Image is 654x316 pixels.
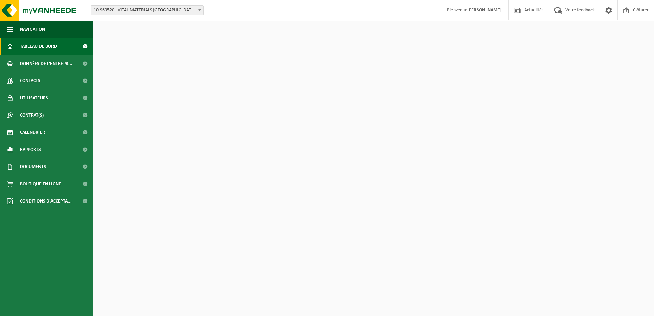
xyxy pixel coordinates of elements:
span: Contrat(s) [20,107,44,124]
span: Calendrier [20,124,45,141]
span: Tableau de bord [20,38,57,55]
strong: [PERSON_NAME] [467,8,502,13]
span: Documents [20,158,46,175]
span: Utilisateurs [20,89,48,107]
span: Navigation [20,21,45,38]
span: Données de l'entrepr... [20,55,72,72]
span: 10-960520 - VITAL MATERIALS BELGIUM S.A. - TILLY [91,6,203,15]
span: Conditions d'accepta... [20,193,72,210]
span: Boutique en ligne [20,175,61,193]
span: 10-960520 - VITAL MATERIALS BELGIUM S.A. - TILLY [91,5,204,15]
span: Contacts [20,72,41,89]
span: Rapports [20,141,41,158]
